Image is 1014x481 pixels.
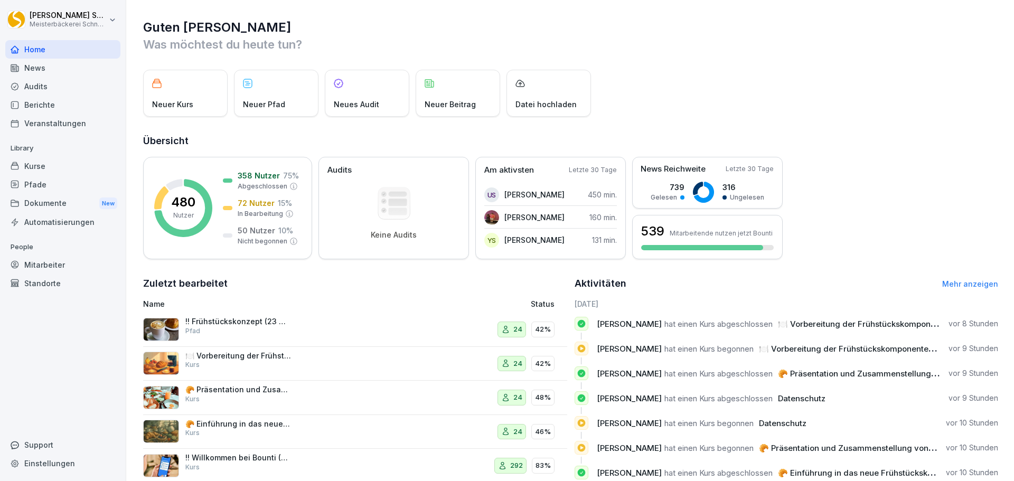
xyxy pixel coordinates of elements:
[759,344,975,354] span: 🍽️ Vorbereitung der Frühstückskomponenten am Vortag
[597,369,662,379] span: [PERSON_NAME]
[942,279,998,288] a: Mehr anzeigen
[238,237,287,246] p: Nicht begonnen
[143,134,998,148] h2: Übersicht
[143,318,179,341] img: zo7l6l53g2bwreev80elz8nf.png
[5,175,120,194] a: Pfade
[5,40,120,59] div: Home
[484,210,499,225] img: br47agzvbvfyfdx7msxq45fa.png
[99,197,117,210] div: New
[949,343,998,354] p: vor 9 Stunden
[513,324,522,335] p: 24
[185,360,200,370] p: Kurs
[143,415,567,449] a: 🥐 Einführung in das neue FrühstückskonzeptKurs2446%
[30,11,107,20] p: [PERSON_NAME] Schneckenburger
[504,212,565,223] p: [PERSON_NAME]
[535,427,551,437] p: 46%
[949,318,998,329] p: vor 8 Stunden
[5,274,120,293] a: Standorte
[597,344,662,354] span: [PERSON_NAME]
[722,182,764,193] p: 316
[515,99,577,110] p: Datei hochladen
[185,419,291,429] p: 🥐 Einführung in das neue Frühstückskonzept
[946,418,998,428] p: vor 10 Stunden
[143,381,567,415] a: 🥐 Präsentation und Zusammenstellung von FrühstückenKurs2448%
[651,193,677,202] p: Gelesen
[670,229,773,237] p: Mitarbeitende nutzen jetzt Bounti
[664,393,773,403] span: hat einen Kurs abgeschlossen
[5,157,120,175] a: Kurse
[5,194,120,213] a: DokumenteNew
[597,393,662,403] span: [PERSON_NAME]
[726,164,774,174] p: Letzte 30 Tage
[510,460,523,471] p: 292
[759,418,806,428] span: Datenschutz
[143,352,179,375] img: istrl2f5dh89luqdazvnu2w4.png
[327,164,352,176] p: Audits
[425,99,476,110] p: Neuer Beitrag
[5,454,120,473] a: Einstellungen
[946,442,998,453] p: vor 10 Stunden
[535,359,551,369] p: 42%
[641,222,664,240] h3: 539
[5,59,120,77] a: News
[185,385,291,394] p: 🥐 Präsentation und Zusammenstellung von Frühstücken
[185,453,291,463] p: !! Willkommen bei Bounti (9 Minuten)
[5,239,120,256] p: People
[278,225,293,236] p: 10 %
[597,443,662,453] span: [PERSON_NAME]
[173,211,194,220] p: Nutzer
[597,319,662,329] span: [PERSON_NAME]
[143,298,409,309] p: Name
[185,351,291,361] p: 🍽️ Vorbereitung der Frühstückskomponenten am Vortag
[5,213,120,231] a: Automatisierungen
[575,298,999,309] h6: [DATE]
[778,369,997,379] span: 🥐 Präsentation und Zusammenstellung von Frühstücken
[484,233,499,248] div: YS
[334,99,379,110] p: Neues Audit
[484,164,534,176] p: Am aktivsten
[5,436,120,454] div: Support
[185,428,200,438] p: Kurs
[664,468,773,478] span: hat einen Kurs abgeschlossen
[5,96,120,114] div: Berichte
[535,392,551,403] p: 48%
[143,420,179,443] img: wr9iexfe9rtz8gn9otnyfhnm.png
[597,418,662,428] span: [PERSON_NAME]
[592,234,617,246] p: 131 min.
[664,344,754,354] span: hat einen Kurs begonnen
[778,319,994,329] span: 🍽️ Vorbereitung der Frühstückskomponenten am Vortag
[283,170,299,181] p: 75 %
[664,443,754,453] span: hat einen Kurs begonnen
[513,359,522,369] p: 24
[949,393,998,403] p: vor 9 Stunden
[143,347,567,381] a: 🍽️ Vorbereitung der Frühstückskomponenten am VortagKurs2442%
[641,163,706,175] p: News Reichweite
[575,276,626,291] h2: Aktivitäten
[531,298,555,309] p: Status
[664,369,773,379] span: hat einen Kurs abgeschlossen
[535,324,551,335] p: 42%
[238,209,283,219] p: In Bearbeitung
[778,393,825,403] span: Datenschutz
[171,196,195,209] p: 480
[143,313,567,347] a: !! Frühstückskonzept (23 Minuten)Pfad2442%
[536,460,551,471] p: 83%
[513,427,522,437] p: 24
[143,36,998,53] p: Was möchtest du heute tun?
[143,276,567,291] h2: Zuletzt bearbeitet
[371,230,417,240] p: Keine Audits
[730,193,764,202] p: Ungelesen
[513,392,522,403] p: 24
[759,443,978,453] span: 🥐 Präsentation und Zusammenstellung von Frühstücken
[152,99,193,110] p: Neuer Kurs
[588,189,617,200] p: 450 min.
[664,319,773,329] span: hat einen Kurs abgeschlossen
[30,21,107,28] p: Meisterbäckerei Schneckenburger
[5,114,120,133] a: Veranstaltungen
[569,165,617,175] p: Letzte 30 Tage
[504,234,565,246] p: [PERSON_NAME]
